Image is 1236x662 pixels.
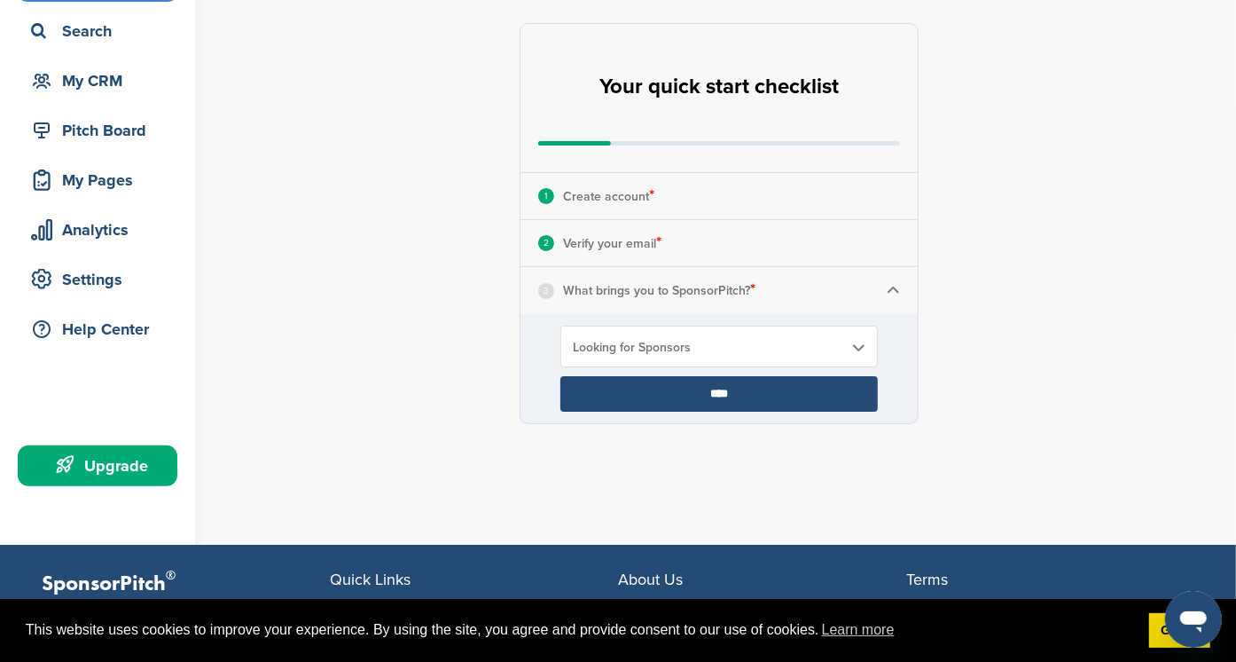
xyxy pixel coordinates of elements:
a: My Pages [18,160,177,201]
div: Settings [27,264,177,296]
a: My CRM [18,60,177,101]
div: My Pages [27,164,177,196]
div: Upgrade [27,450,177,482]
img: Checklist arrow 1 [887,284,900,297]
div: Analytics [27,214,177,246]
div: Search [27,15,177,47]
a: Upgrade [18,445,177,486]
a: Pitch Board [18,110,177,151]
span: This website uses cookies to improve your experience. By using the site, you agree and provide co... [26,617,1135,643]
p: What brings you to SponsorPitch? [563,279,755,302]
div: 1 [538,188,554,204]
div: 3 [538,283,554,299]
span: Looking for Sponsors [573,340,842,355]
a: learn more about cookies [819,617,897,643]
span: ® [166,564,176,587]
div: 2 [538,235,554,251]
h2: Your quick start checklist [599,67,839,106]
a: dismiss cookie message [1149,613,1210,649]
span: Terms [906,570,948,589]
span: Quick Links [330,570,411,589]
div: My CRM [27,65,177,97]
iframe: Button to launch messaging window [1165,591,1222,648]
span: About Us [618,570,683,589]
p: Verify your email [563,232,661,255]
a: Analytics [18,209,177,250]
a: Help Center [18,309,177,350]
p: SponsorPitch [42,571,330,597]
a: Settings [18,259,177,300]
p: Create account [563,185,654,208]
div: Pitch Board [27,114,177,146]
div: Help Center [27,313,177,345]
a: Search [18,11,177,51]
